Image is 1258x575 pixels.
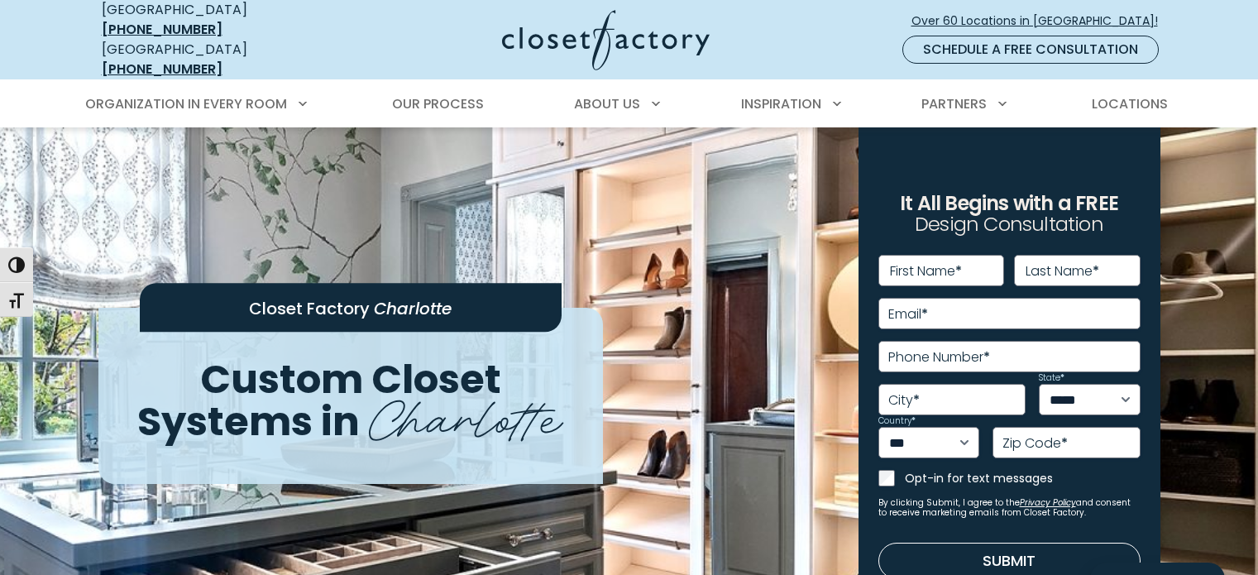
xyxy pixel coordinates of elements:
span: Charlotte [369,376,563,452]
label: Email [888,308,928,321]
span: Locations [1092,94,1168,113]
nav: Primary Menu [74,81,1185,127]
a: [PHONE_NUMBER] [102,60,222,79]
div: [GEOGRAPHIC_DATA] [102,40,342,79]
span: Design Consultation [915,211,1103,238]
span: Closet Factory [249,297,370,320]
span: Organization in Every Room [85,94,287,113]
span: Inspiration [741,94,821,113]
span: It All Begins with a FREE [900,189,1118,217]
label: City [888,394,920,407]
a: [PHONE_NUMBER] [102,20,222,39]
label: Last Name [1026,265,1099,278]
span: Partners [921,94,987,113]
a: Over 60 Locations in [GEOGRAPHIC_DATA]! [911,7,1172,36]
label: Opt-in for text messages [905,470,1141,486]
label: State [1039,374,1064,382]
span: Custom Closet Systems in [137,352,501,449]
a: Schedule a Free Consultation [902,36,1159,64]
span: About Us [574,94,640,113]
a: Privacy Policy [1020,496,1076,509]
span: Over 60 Locations in [GEOGRAPHIC_DATA]! [911,12,1171,30]
span: Charlotte [374,297,452,320]
small: By clicking Submit, I agree to the and consent to receive marketing emails from Closet Factory. [878,498,1141,518]
label: Country [878,417,916,425]
label: First Name [890,265,962,278]
label: Phone Number [888,351,990,364]
span: Our Process [392,94,484,113]
label: Zip Code [1002,437,1068,450]
img: Closet Factory Logo [502,10,710,70]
